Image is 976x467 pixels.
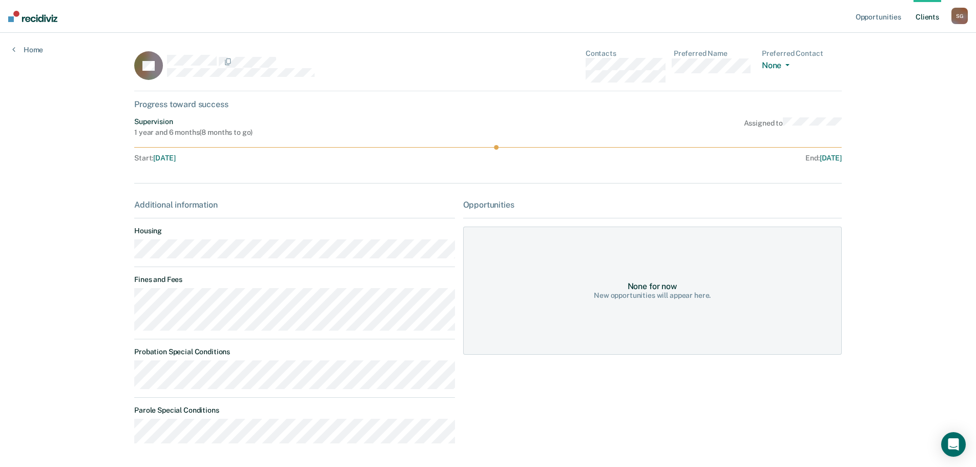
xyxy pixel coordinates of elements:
[463,200,842,210] div: Opportunities
[674,49,754,58] dt: Preferred Name
[951,8,968,24] div: S G
[134,154,488,163] div: Start :
[762,49,842,58] dt: Preferred Contact
[594,291,711,300] div: New opportunities will appear here.
[820,154,842,162] span: [DATE]
[134,200,454,210] div: Additional information
[134,117,253,126] div: Supervision
[134,128,253,137] div: 1 year and 6 months ( 8 months to go )
[951,8,968,24] button: SG
[941,432,966,457] div: Open Intercom Messenger
[492,154,842,163] div: End :
[586,49,666,58] dt: Contacts
[134,406,454,415] dt: Parole Special Conditions
[762,60,794,72] button: None
[153,154,175,162] span: [DATE]
[8,11,57,22] img: Recidiviz
[134,275,454,284] dt: Fines and Fees
[628,281,677,291] div: None for now
[12,45,43,54] a: Home
[134,99,842,109] div: Progress toward success
[134,348,454,356] dt: Probation Special Conditions
[744,117,842,137] div: Assigned to
[134,227,454,235] dt: Housing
